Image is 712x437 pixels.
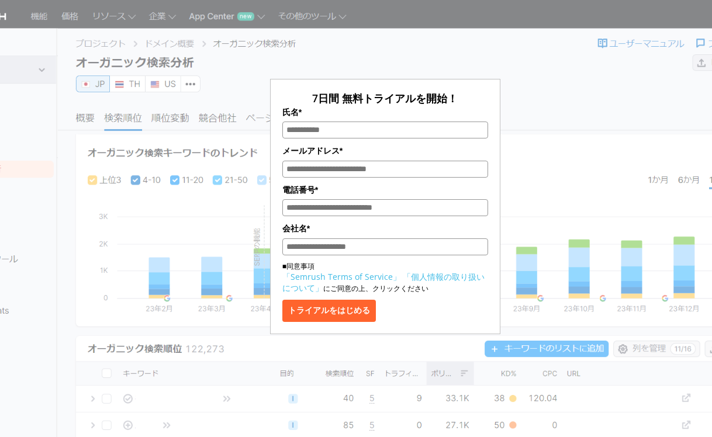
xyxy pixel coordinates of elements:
a: 「Semrush Terms of Service」 [282,271,401,282]
p: ■同意事項 にご同意の上、クリックください [282,261,489,294]
label: 電話番号* [282,183,489,196]
span: 7日間 無料トライアルを開始！ [312,91,458,105]
a: 「個人情報の取り扱いについて」 [282,271,485,293]
label: メールアドレス* [282,144,489,157]
button: トライアルをはじめる [282,300,376,322]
